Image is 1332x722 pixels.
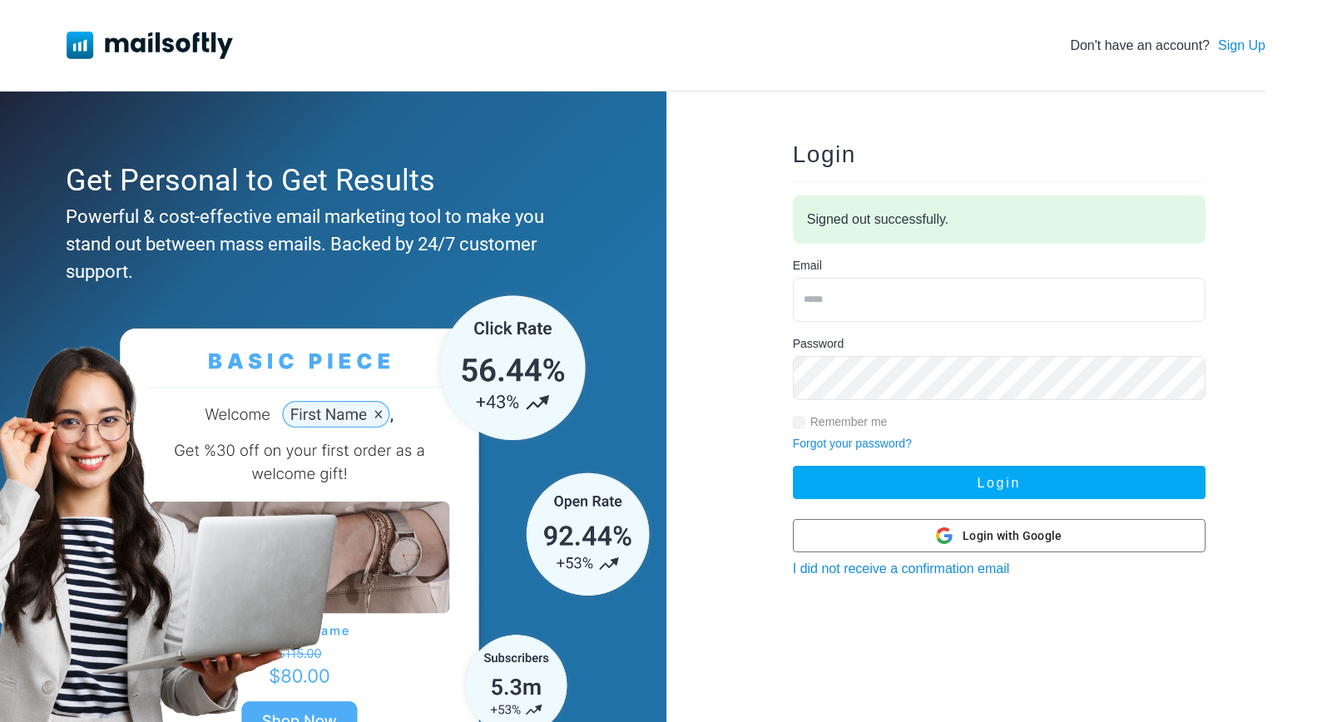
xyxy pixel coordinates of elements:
[793,195,1206,244] div: Signed out successfully.
[793,141,856,167] span: Login
[793,519,1206,552] button: Login with Google
[1070,36,1265,56] div: Don't have an account?
[793,561,1010,576] a: I did not receive a confirmation email
[810,413,888,431] label: Remember me
[793,335,844,353] label: Password
[793,437,912,450] a: Forgot your password?
[963,527,1062,545] span: Login with Google
[66,203,592,285] div: Powerful & cost-effective email marketing tool to make you stand out between mass emails. Backed ...
[793,257,822,274] label: Email
[66,158,592,203] div: Get Personal to Get Results
[67,32,233,58] img: Mailsoftly
[793,466,1206,499] button: Login
[1218,36,1265,56] a: Sign Up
